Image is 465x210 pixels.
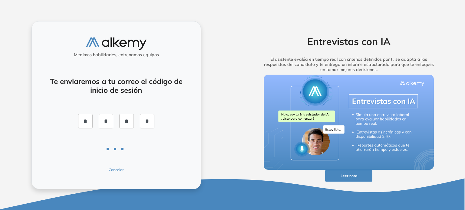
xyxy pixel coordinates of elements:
[356,140,465,210] div: Widget de chat
[34,52,198,57] h5: Medimos habilidades, entrenamos equipos
[356,140,465,210] iframe: Chat Widget
[254,36,443,47] h2: Entrevistas con IA
[325,170,372,182] button: Leer nota
[79,167,153,173] button: Cancelar
[264,75,434,170] img: img-more-info
[48,77,185,95] h4: Te enviaremos a tu correo el código de inicio de sesión
[254,57,443,72] h5: El asistente evalúa en tiempo real con criterios definidos por ti, se adapta a las respuestas del...
[86,37,147,50] img: logo-alkemy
